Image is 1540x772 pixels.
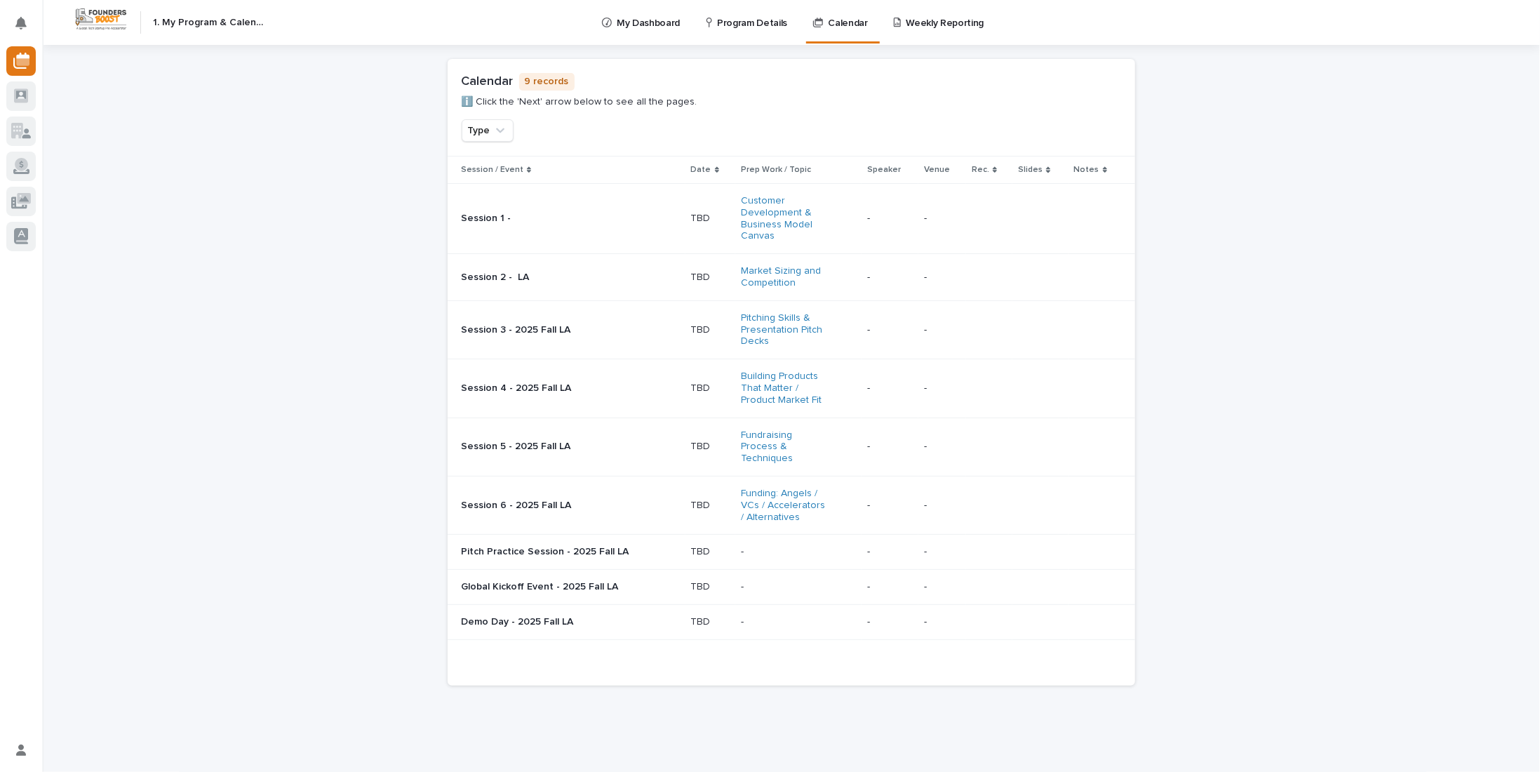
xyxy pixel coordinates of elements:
p: TBD [691,500,730,512]
p: TBD [691,272,730,284]
a: Fundraising Process & Techniques [741,430,829,465]
p: - [867,500,913,512]
p: TBD [691,382,730,394]
p: Session 6 - 2025 Fall LA [461,500,636,512]
p: Session 1 - [461,213,636,225]
tr: Session 4 - 2025 Fall LATBDBuilding Products That Matter / Product Market Fit -- [448,359,1135,418]
a: Pitching Skills & Presentation Pitch Decks [741,312,829,347]
tr: Session 5 - 2025 Fall LATBDFundraising Process & Techniques -- [448,418,1135,476]
tr: Pitch Practice Session - 2025 Fall LATBD--- [448,535,1135,570]
p: - [924,324,960,336]
tr: Session 2 - LATBDMarket Sizing and Competition -- [448,254,1135,301]
p: Session 4 - 2025 Fall LA [461,382,636,394]
h2: 1. My Program & Calendar [153,17,267,29]
p: - [924,213,960,225]
p: TBD [691,213,730,225]
p: - [867,441,913,453]
p: - [867,272,913,284]
h1: Calendar [462,74,514,90]
button: Type [462,119,514,142]
tr: Session 3 - 2025 Fall LATBDPitching Skills & Presentation Pitch Decks -- [448,300,1135,359]
p: TBD [691,546,730,558]
p: Prep Work / Topic [741,162,811,178]
tr: Demo Day - 2025 Fall LATBD--- [448,604,1135,639]
p: - [741,546,829,558]
button: Notifications [6,8,36,38]
p: TBD [691,441,730,453]
tr: Global Kickoff Event - 2025 Fall LATBD--- [448,570,1135,605]
div: Notifications [18,17,36,39]
p: - [741,581,829,593]
p: Rec. [972,162,989,178]
p: - [867,546,913,558]
a: Funding: Angels / VCs / Accelerators / Alternatives [741,488,829,523]
p: - [924,546,960,558]
p: - [741,616,829,628]
p: Speaker [867,162,901,178]
p: TBD [691,616,730,628]
p: - [867,581,913,593]
p: - [924,441,960,453]
p: 9 records [519,73,575,91]
p: - [867,382,913,394]
a: Customer Development & Business Model Canvas [741,195,829,242]
p: Session 3 - 2025 Fall LA [461,324,636,336]
tr: Session 6 - 2025 Fall LATBDFunding: Angels / VCs / Accelerators / Alternatives -- [448,476,1135,534]
p: Session 5 - 2025 Fall LA [461,441,636,453]
p: ℹ️ Click the 'Next' arrow below to see all the pages. [462,96,697,108]
p: - [924,616,960,628]
a: Building Products That Matter / Product Market Fit [741,371,829,406]
tr: Session 1 -TBDCustomer Development & Business Model Canvas -- [448,183,1135,253]
p: - [924,382,960,394]
p: Session 2 - LA [461,272,636,284]
p: - [924,500,960,512]
p: - [924,272,960,284]
p: - [867,213,913,225]
p: Demo Day - 2025 Fall LA [461,616,636,628]
p: - [867,616,913,628]
p: Venue [924,162,950,178]
p: - [867,324,913,336]
p: - [924,581,960,593]
p: Notes [1074,162,1099,178]
p: TBD [691,324,730,336]
p: Session / Event [461,162,523,178]
p: TBD [691,581,730,593]
p: Slides [1018,162,1043,178]
p: Global Kickoff Event - 2025 Fall LA [461,581,636,593]
a: Market Sizing and Competition [741,265,829,289]
img: Workspace Logo [74,6,128,32]
p: Pitch Practice Session - 2025 Fall LA [461,546,636,558]
p: Date [691,162,711,178]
